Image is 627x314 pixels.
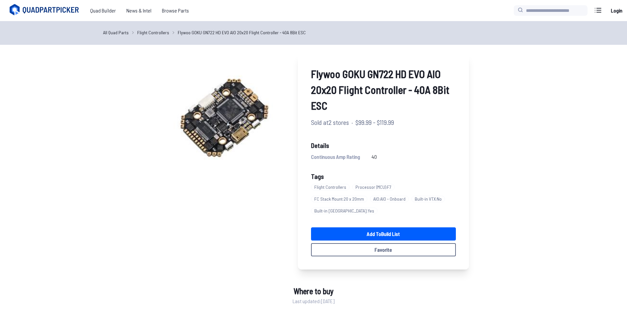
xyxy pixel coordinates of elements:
span: Where to buy [294,285,333,297]
span: Processor (MCU) : F7 [352,184,395,190]
span: 40 [372,153,377,161]
a: Built-in VTX:No [411,193,448,205]
span: Details [311,140,456,150]
a: Login [609,4,624,17]
span: Flight Controllers [311,184,350,190]
span: $99.99 - $119.99 [355,117,394,127]
a: Add toBuild List [311,227,456,241]
a: News & Intel [121,4,157,17]
span: Continuous Amp Rating [311,153,360,161]
button: Favorite [311,243,456,256]
img: image [158,53,285,179]
a: Processor (MCU):F7 [352,181,397,193]
a: Flight Controllers [311,181,352,193]
a: Built-in [GEOGRAPHIC_DATA]:Yes [311,205,380,217]
a: All Quad Parts [103,29,129,36]
span: Built-in VTX : No [411,196,445,202]
span: AIO : AIO - Onboard [370,196,409,202]
span: Flywoo GOKU GN722 HD EVO AIO 20x20 Flight Controller - 40A 8Bit ESC [311,66,456,113]
a: FC Stack Mount:20 x 20mm [311,193,370,205]
a: Flight Controllers [137,29,169,36]
a: AIO:AIO - Onboard [370,193,411,205]
span: Tags [311,172,324,180]
a: Quad Builder [85,4,121,17]
span: Last updated: [DATE] [293,297,334,305]
span: · [352,117,353,127]
a: Flywoo GOKU GN722 HD EVO AIO 20x20 Flight Controller - 40A 8Bit ESC [178,29,306,36]
span: Sold at 2 stores [311,117,349,127]
span: Built-in [GEOGRAPHIC_DATA] : Yes [311,208,378,214]
a: Browse Parts [157,4,194,17]
span: FC Stack Mount : 20 x 20mm [311,196,367,202]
